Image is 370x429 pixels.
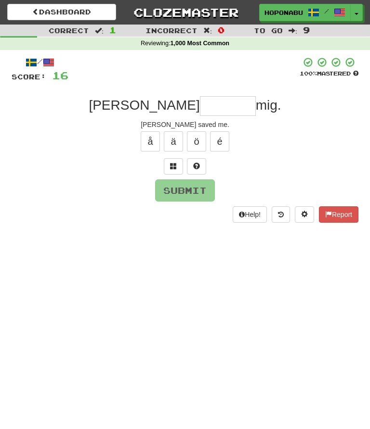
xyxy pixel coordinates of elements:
[109,25,116,35] span: 1
[95,27,104,34] span: :
[52,69,68,81] span: 16
[319,206,358,223] button: Report
[7,4,116,20] a: Dashboard
[171,40,229,47] strong: 1,000 Most Common
[210,131,229,151] button: é
[254,26,283,35] span: To go
[264,8,303,17] span: HopOnABus
[233,206,267,223] button: Help!
[141,131,160,151] button: å
[155,179,215,202] button: Submit
[12,120,358,129] div: [PERSON_NAME] saved me.
[218,25,225,35] span: 0
[256,98,281,113] span: mig.
[131,4,239,21] a: Clozemaster
[272,206,290,223] button: Round history (alt+y)
[145,26,198,35] span: Incorrect
[300,70,317,76] span: 100 %
[89,98,199,113] span: [PERSON_NAME]
[324,8,329,14] span: /
[303,25,310,35] span: 9
[12,73,46,81] span: Score:
[12,57,68,69] div: /
[300,70,358,77] div: Mastered
[49,26,89,35] span: Correct
[289,27,297,34] span: :
[203,27,212,34] span: :
[164,131,183,151] button: ä
[187,131,206,151] button: ö
[164,158,183,175] button: Switch sentence to multiple choice alt+p
[259,4,351,21] a: HopOnABus /
[187,158,206,175] button: Single letter hint - you only get 1 per sentence and score half the points! alt+h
